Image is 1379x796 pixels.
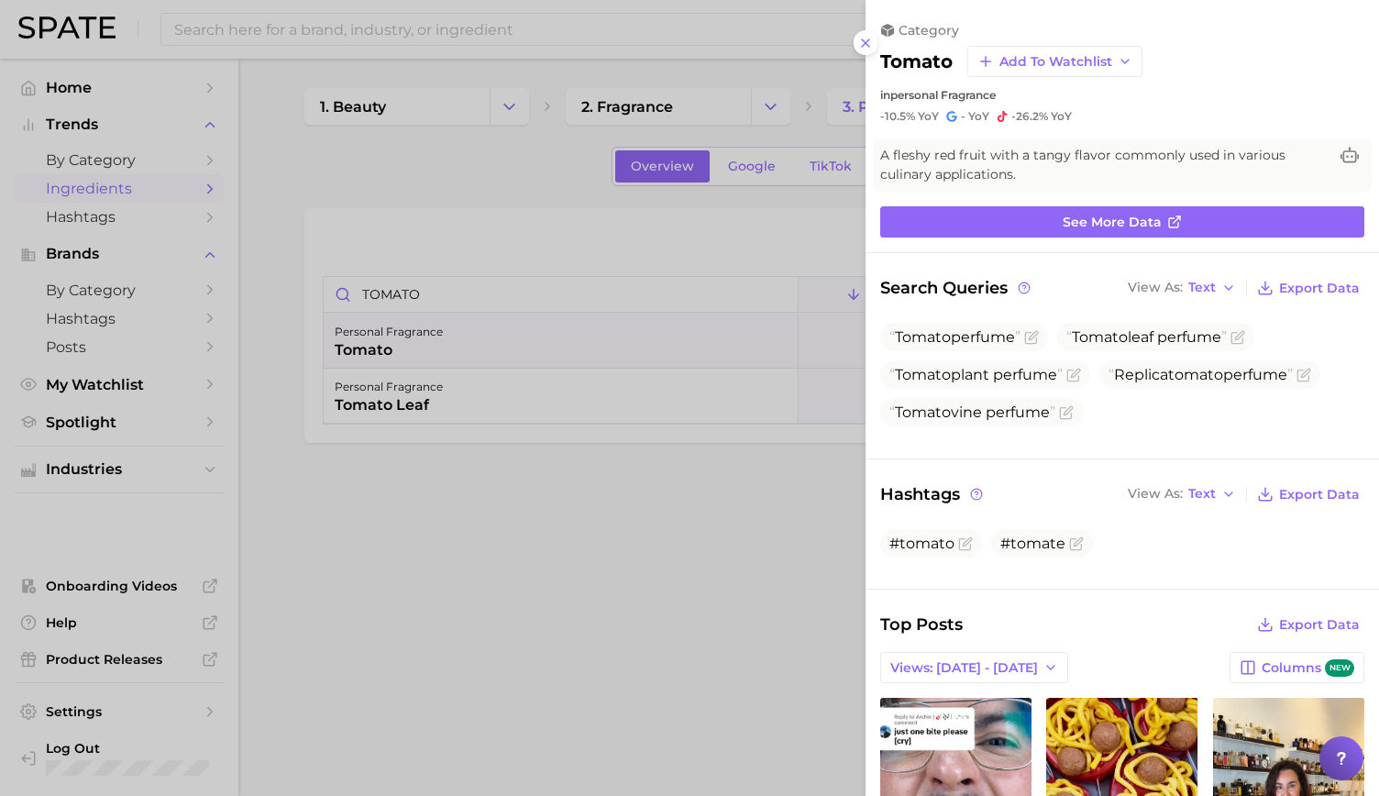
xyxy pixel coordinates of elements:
[889,366,1063,383] span: plant perfume
[880,109,915,123] span: -10.5%
[1072,328,1128,346] span: Tomato
[1066,368,1081,382] button: Flag as miscategorized or irrelevant
[1325,659,1354,677] span: new
[890,88,996,102] span: personal fragrance
[1063,215,1162,230] span: See more data
[880,50,953,72] h2: tomato
[1252,481,1364,507] button: Export Data
[889,328,1020,346] span: perfume
[1188,489,1216,499] span: Text
[1252,275,1364,301] button: Export Data
[1230,330,1245,345] button: Flag as miscategorized or irrelevant
[1128,489,1183,499] span: View As
[1128,282,1183,293] span: View As
[1188,282,1216,293] span: Text
[880,206,1364,238] a: See more data
[895,404,951,421] span: Tomato
[1024,330,1039,345] button: Flag as miscategorized or irrelevant
[899,22,959,39] span: category
[999,54,1112,70] span: Add to Watchlist
[880,146,1328,184] span: A fleshy red fruit with a tangy flavor commonly used in various culinary applications.
[1123,276,1241,300] button: View AsText
[918,109,939,124] span: YoY
[1279,281,1360,296] span: Export Data
[880,275,1033,301] span: Search Queries
[880,612,963,637] span: Top Posts
[1109,366,1293,383] span: Replica perfume
[895,328,951,346] span: Tomato
[895,366,951,383] span: Tomato
[1000,535,1065,552] span: #tomate
[1168,366,1223,383] span: tomato
[968,109,989,124] span: YoY
[890,660,1038,676] span: Views: [DATE] - [DATE]
[880,481,986,507] span: Hashtags
[1059,405,1074,420] button: Flag as miscategorized or irrelevant
[1069,536,1084,551] button: Flag as miscategorized or irrelevant
[880,652,1068,683] button: Views: [DATE] - [DATE]
[1262,659,1354,677] span: Columns
[1011,109,1048,123] span: -26.2%
[889,535,954,552] span: #tomato
[958,536,973,551] button: Flag as miscategorized or irrelevant
[1066,328,1227,346] span: leaf perfume
[961,109,965,123] span: -
[1123,482,1241,506] button: View AsText
[1279,617,1360,633] span: Export Data
[889,404,1055,421] span: vine perfume
[1279,487,1360,503] span: Export Data
[967,46,1142,77] button: Add to Watchlist
[880,88,1364,102] div: in
[1296,368,1311,382] button: Flag as miscategorized or irrelevant
[1252,612,1364,637] button: Export Data
[1051,109,1072,124] span: YoY
[1230,652,1364,683] button: Columnsnew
